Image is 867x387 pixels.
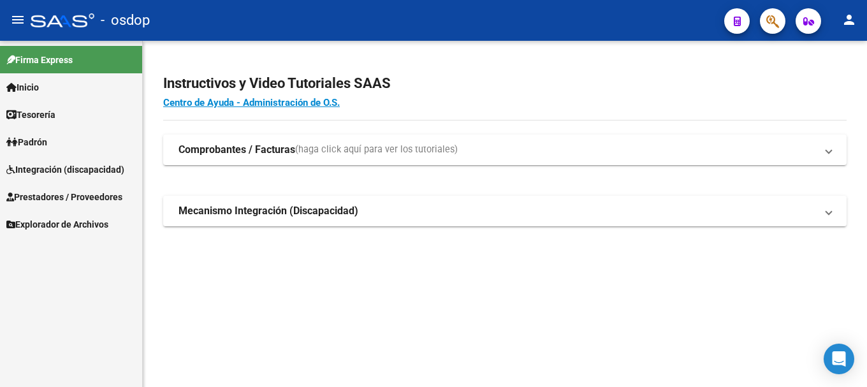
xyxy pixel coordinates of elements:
[295,143,458,157] span: (haga click aquí para ver los tutoriales)
[6,135,47,149] span: Padrón
[841,12,857,27] mat-icon: person
[6,108,55,122] span: Tesorería
[163,196,847,226] mat-expansion-panel-header: Mecanismo Integración (Discapacidad)
[163,135,847,165] mat-expansion-panel-header: Comprobantes / Facturas(haga click aquí para ver los tutoriales)
[10,12,25,27] mat-icon: menu
[824,344,854,374] div: Open Intercom Messenger
[6,217,108,231] span: Explorador de Archivos
[163,97,340,108] a: Centro de Ayuda - Administración de O.S.
[178,143,295,157] strong: Comprobantes / Facturas
[6,190,122,204] span: Prestadores / Proveedores
[101,6,150,34] span: - osdop
[163,71,847,96] h2: Instructivos y Video Tutoriales SAAS
[6,53,73,67] span: Firma Express
[6,80,39,94] span: Inicio
[6,163,124,177] span: Integración (discapacidad)
[178,204,358,218] strong: Mecanismo Integración (Discapacidad)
